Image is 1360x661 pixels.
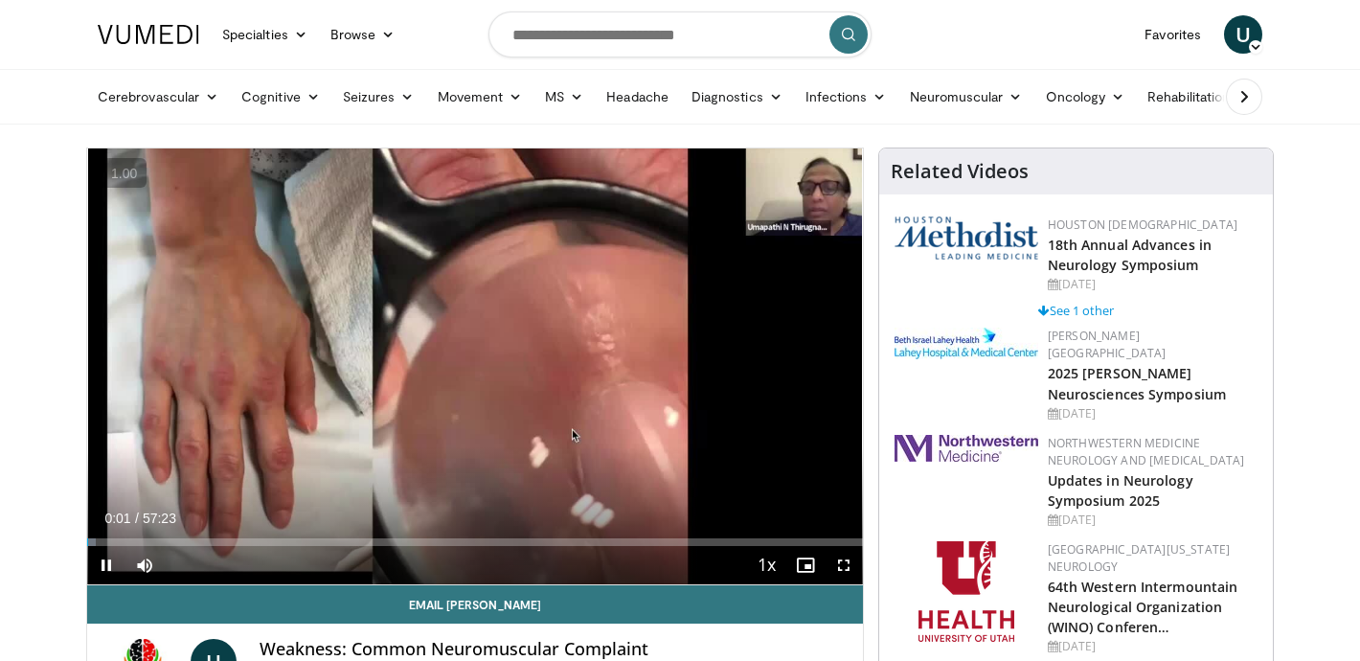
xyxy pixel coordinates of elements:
div: [DATE] [1048,405,1258,422]
a: Headache [595,78,680,116]
a: Favorites [1133,15,1213,54]
a: Infections [794,78,898,116]
a: Updates in Neurology Symposium 2025 [1048,471,1193,510]
a: [PERSON_NAME][GEOGRAPHIC_DATA] [1048,328,1167,361]
button: Mute [125,546,164,584]
a: MS [533,78,595,116]
a: Cerebrovascular [86,78,230,116]
span: / [135,511,139,526]
a: Oncology [1034,78,1137,116]
a: [GEOGRAPHIC_DATA][US_STATE] Neurology [1048,541,1231,575]
a: U [1224,15,1262,54]
img: f6362829-b0a3-407d-a044-59546adfd345.png.150x105_q85_autocrop_double_scale_upscale_version-0.2.png [918,541,1014,642]
a: 64th Western Intermountain Neurological Organization (WINO) Conferen… [1048,578,1238,636]
button: Playback Rate [748,546,786,584]
a: Diagnostics [680,78,794,116]
img: 2a462fb6-9365-492a-ac79-3166a6f924d8.png.150x105_q85_autocrop_double_scale_upscale_version-0.2.jpg [895,435,1038,462]
h4: Related Videos [891,160,1029,183]
h4: Weakness: Common Neuromuscular Complaint [260,639,847,660]
div: [DATE] [1048,276,1258,293]
button: Fullscreen [825,546,863,584]
img: VuMedi Logo [98,25,199,44]
a: Specialties [211,15,319,54]
a: Browse [319,15,407,54]
span: 0:01 [104,511,130,526]
button: Pause [87,546,125,584]
a: Email [PERSON_NAME] [87,585,863,624]
div: Progress Bar [87,538,863,546]
video-js: Video Player [87,148,863,585]
a: 18th Annual Advances in Neurology Symposium [1048,236,1212,274]
button: Enable picture-in-picture mode [786,546,825,584]
div: [DATE] [1048,638,1258,655]
img: 5e4488cc-e109-4a4e-9fd9-73bb9237ee91.png.150x105_q85_autocrop_double_scale_upscale_version-0.2.png [895,217,1038,260]
a: Cognitive [230,78,331,116]
input: Search topics, interventions [488,11,872,57]
a: Houston [DEMOGRAPHIC_DATA] [1048,217,1237,233]
a: See 1 other [1038,302,1114,319]
a: Northwestern Medicine Neurology and [MEDICAL_DATA] [1048,435,1245,468]
a: Rehabilitation [1136,78,1241,116]
span: 57:23 [143,511,176,526]
a: 2025 [PERSON_NAME] Neurosciences Symposium [1048,364,1226,402]
img: e7977282-282c-4444-820d-7cc2733560fd.jpg.150x105_q85_autocrop_double_scale_upscale_version-0.2.jpg [895,328,1038,359]
a: Neuromuscular [898,78,1034,116]
div: [DATE] [1048,512,1258,529]
a: Seizures [331,78,426,116]
a: Movement [426,78,534,116]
